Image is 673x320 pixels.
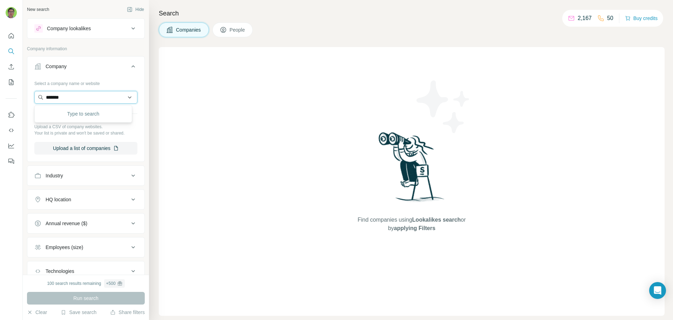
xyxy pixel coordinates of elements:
[625,13,658,23] button: Buy credits
[578,14,592,22] p: 2,167
[46,63,67,70] div: Company
[34,142,137,155] button: Upload a list of companies
[46,268,74,275] div: Technologies
[6,109,17,121] button: Use Surfe on LinkedIn
[27,20,144,37] button: Company lookalikes
[412,217,461,223] span: Lookalikes search
[6,60,17,73] button: Enrich CSV
[375,130,448,209] img: Surfe Illustration - Woman searching with binoculars
[47,279,124,288] div: 100 search results remaining
[122,4,149,15] button: Hide
[61,309,96,316] button: Save search
[27,239,144,256] button: Employees (size)
[27,263,144,280] button: Technologies
[27,58,144,78] button: Company
[394,225,435,231] span: applying Filters
[34,124,137,130] p: Upload a CSV of company websites.
[6,155,17,168] button: Feedback
[27,46,145,52] p: Company information
[47,25,91,32] div: Company lookalikes
[27,6,49,13] div: New search
[27,191,144,208] button: HQ location
[27,167,144,184] button: Industry
[6,30,17,42] button: Quick start
[46,244,83,251] div: Employees (size)
[27,309,47,316] button: Clear
[27,215,144,232] button: Annual revenue ($)
[412,75,475,138] img: Surfe Illustration - Stars
[6,76,17,89] button: My lists
[34,130,137,136] p: Your list is private and won't be saved or shared.
[6,124,17,137] button: Use Surfe API
[6,7,17,18] img: Avatar
[355,216,468,233] span: Find companies using or by
[46,196,71,203] div: HQ location
[36,107,130,121] div: Type to search
[649,282,666,299] div: Open Intercom Messenger
[230,26,246,33] span: People
[34,78,137,87] div: Select a company name or website
[176,26,202,33] span: Companies
[106,280,116,287] div: + 500
[607,14,613,22] p: 50
[46,172,63,179] div: Industry
[46,220,87,227] div: Annual revenue ($)
[6,45,17,58] button: Search
[110,309,145,316] button: Share filters
[6,139,17,152] button: Dashboard
[159,8,665,18] h4: Search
